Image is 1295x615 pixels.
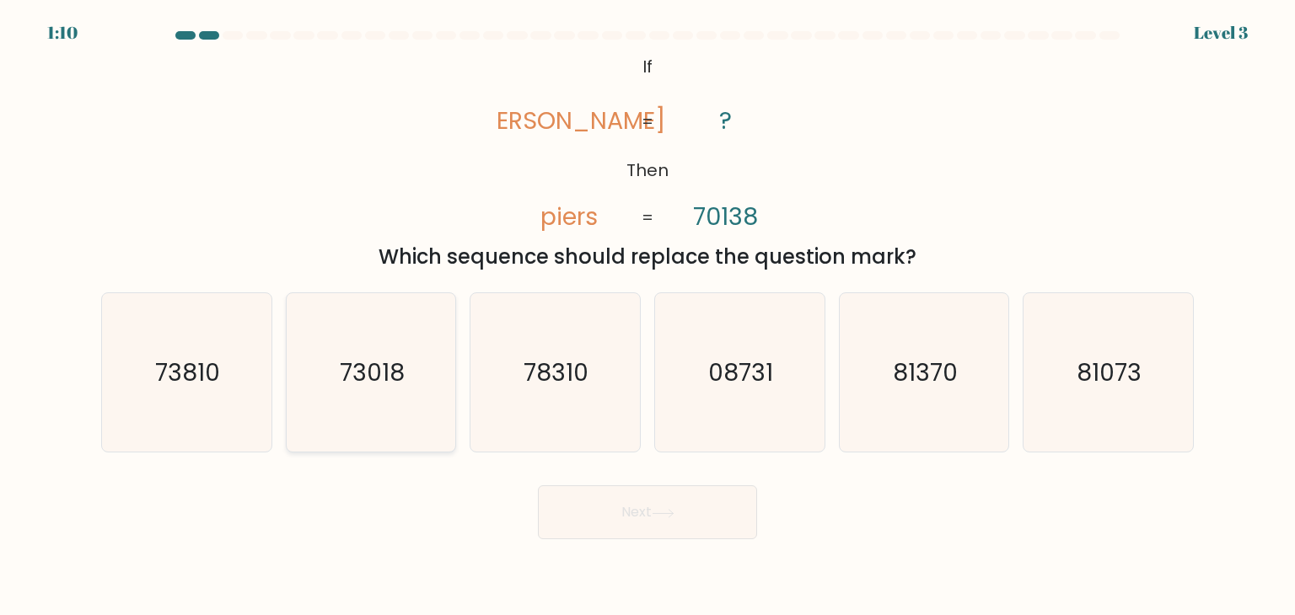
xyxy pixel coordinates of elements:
[497,51,798,235] svg: @import url('[URL][DOMAIN_NAME]);
[709,356,774,389] text: 08731
[1194,20,1248,45] div: Level 3
[541,200,599,233] tspan: piers
[111,242,1184,272] div: Which sequence should replace the question mark?
[642,55,653,78] tspan: If
[626,158,669,182] tspan: Then
[642,206,653,229] tspan: =
[340,356,405,389] text: 73018
[719,104,732,137] tspan: ?
[1077,356,1142,389] text: 81073
[474,104,666,137] tspan: [PERSON_NAME]
[693,200,758,233] tspan: 70138
[642,110,653,133] tspan: =
[538,485,757,539] button: Next
[893,356,958,389] text: 81370
[524,356,589,389] text: 78310
[156,356,221,389] text: 73810
[47,20,78,45] div: 1:10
